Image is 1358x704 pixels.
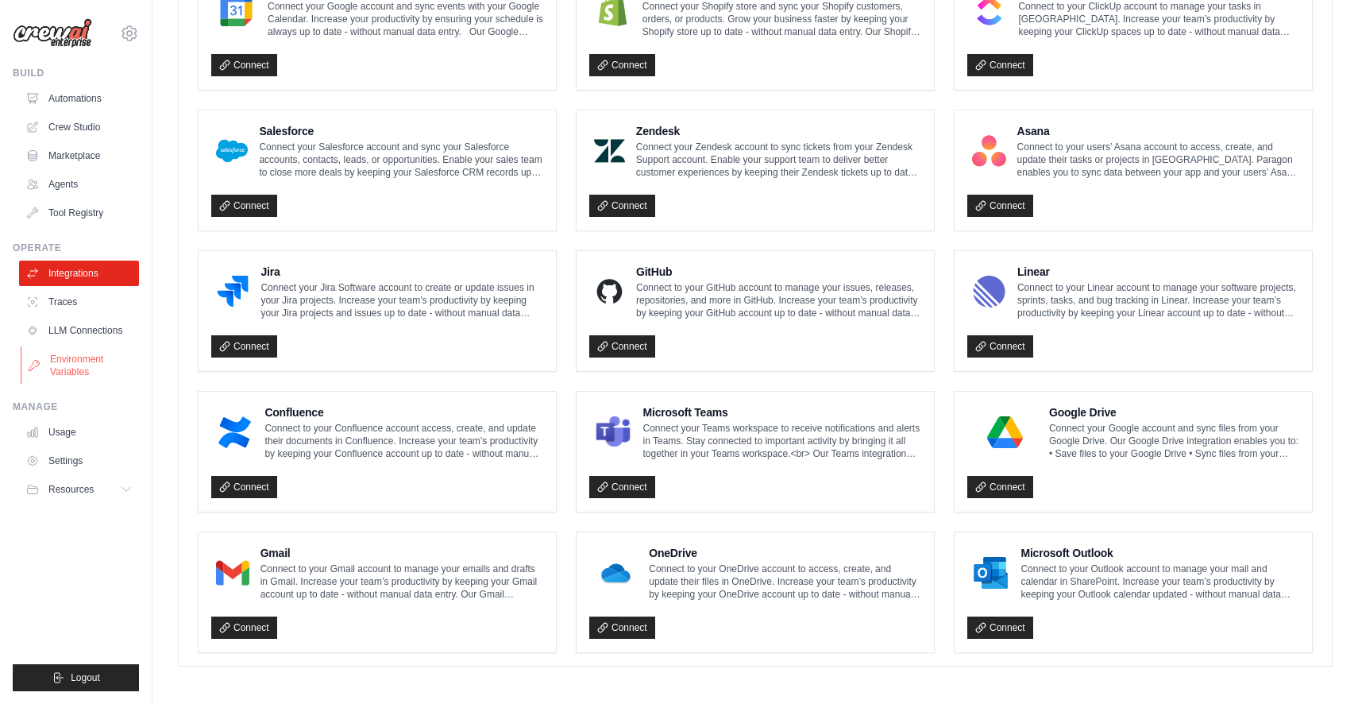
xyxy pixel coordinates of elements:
p: Connect to your GitHub account to manage your issues, releases, repositories, and more in GitHub.... [636,281,921,319]
a: Connect [589,54,655,76]
p: Connect your Teams workspace to receive notifications and alerts in Teams. Stay connected to impo... [643,422,921,460]
p: Connect to your OneDrive account to access, create, and update their files in OneDrive. Increase ... [649,563,921,601]
img: Zendesk Logo [594,135,625,167]
button: Resources [19,477,139,502]
h4: Microsoft Teams [643,404,921,420]
h4: Jira [260,264,543,280]
a: Connect [967,617,1033,639]
span: Logout [71,671,100,684]
button: Logout [13,664,139,691]
img: Jira Logo [216,276,249,308]
p: Connect to your users’ Asana account to access, create, and update their tasks or projects in [GE... [1017,141,1299,179]
h4: Asana [1017,123,1299,139]
span: Resources [48,483,94,496]
h4: Zendesk [636,123,921,139]
img: Confluence Logo [216,416,253,448]
h4: Confluence [264,404,543,420]
a: Connect [967,195,1033,217]
h4: Google Drive [1049,404,1299,420]
a: Settings [19,448,139,474]
a: Connect [211,617,277,639]
p: Connect to your Linear account to manage your software projects, sprints, tasks, and bug tracking... [1017,281,1299,319]
a: Connect [211,335,277,358]
img: OneDrive Logo [594,557,638,589]
img: GitHub Logo [594,276,625,308]
p: Connect your Salesforce account and sync your Salesforce accounts, contacts, leads, or opportunit... [259,141,543,179]
a: Usage [19,420,139,445]
h4: OneDrive [649,545,921,561]
img: Asana Logo [972,135,1006,167]
a: Marketplace [19,143,139,168]
a: Agents [19,172,139,197]
a: Connect [211,54,277,76]
p: Connect your Zendesk account to sync tickets from your Zendesk Support account. Enable your suppo... [636,141,921,179]
a: Connect [967,54,1033,76]
div: Manage [13,400,139,413]
a: Connect [967,476,1033,498]
h4: Gmail [260,545,543,561]
a: Connect [589,195,655,217]
img: Salesforce Logo [216,135,248,167]
img: Google Drive Logo [972,416,1038,448]
h4: Linear [1017,264,1299,280]
a: Crew Studio [19,114,139,140]
a: Traces [19,289,139,315]
a: Environment Variables [21,346,141,385]
a: Connect [967,335,1033,358]
a: Connect [211,195,277,217]
a: Connect [589,335,655,358]
img: Logo [13,18,92,48]
div: Operate [13,242,139,254]
a: Connect [211,476,277,498]
a: Automations [19,86,139,111]
p: Connect to your Gmail account to manage your emails and drafts in Gmail. Increase your team’s pro... [260,563,543,601]
img: Microsoft Teams Logo [594,416,632,448]
p: Connect to your Outlook account to manage your mail and calendar in SharePoint. Increase your tea... [1020,563,1299,601]
a: Tool Registry [19,200,139,226]
a: LLM Connections [19,318,139,343]
p: Connect to your Confluence account access, create, and update their documents in Confluence. Incr... [264,422,543,460]
p: Connect your Jira Software account to create or update issues in your Jira projects. Increase you... [260,281,543,319]
a: Integrations [19,261,139,286]
h4: Salesforce [259,123,543,139]
img: Microsoft Outlook Logo [972,557,1009,589]
img: Linear Logo [972,276,1006,308]
div: Build [13,67,139,79]
a: Connect [589,617,655,639]
img: Gmail Logo [216,557,249,589]
p: Connect your Google account and sync files from your Google Drive. Our Google Drive integration e... [1049,422,1299,460]
h4: GitHub [636,264,921,280]
h4: Microsoft Outlook [1020,545,1299,561]
a: Connect [589,476,655,498]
